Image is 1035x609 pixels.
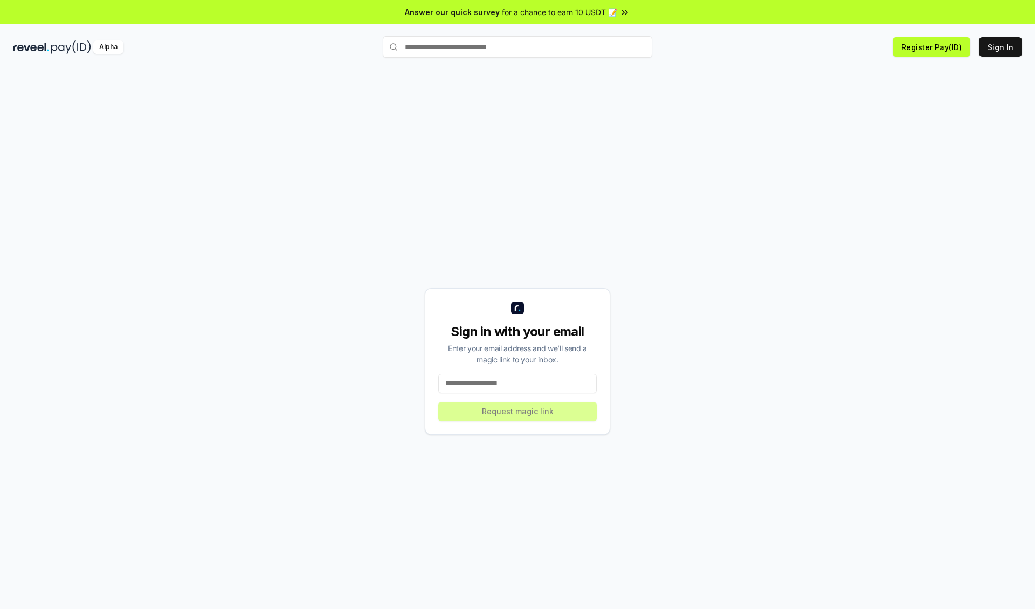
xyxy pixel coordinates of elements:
div: Enter your email address and we’ll send a magic link to your inbox. [438,343,597,365]
img: pay_id [51,40,91,54]
div: Alpha [93,40,123,54]
div: Sign in with your email [438,323,597,340]
span: for a chance to earn 10 USDT 📝 [502,6,617,18]
button: Register Pay(ID) [893,37,970,57]
button: Sign In [979,37,1022,57]
img: reveel_dark [13,40,49,54]
img: logo_small [511,302,524,314]
span: Answer our quick survey [405,6,500,18]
